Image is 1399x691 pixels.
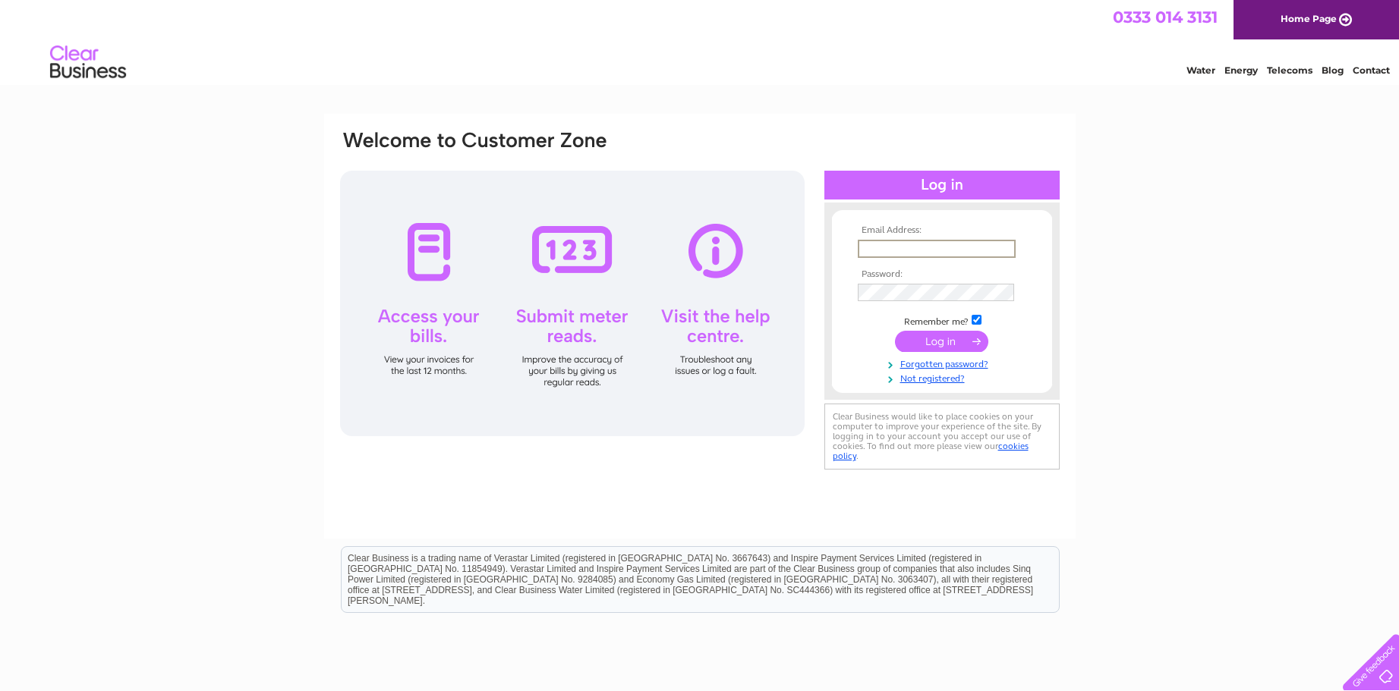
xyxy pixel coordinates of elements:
[1224,64,1258,76] a: Energy
[833,441,1029,461] a: cookies policy
[1113,8,1218,27] a: 0333 014 3131
[858,370,1030,385] a: Not registered?
[854,269,1030,280] th: Password:
[49,39,127,86] img: logo.png
[854,313,1030,328] td: Remember me?
[858,356,1030,370] a: Forgotten password?
[1186,64,1215,76] a: Water
[1322,64,1344,76] a: Blog
[1353,64,1390,76] a: Contact
[854,225,1030,236] th: Email Address:
[1267,64,1312,76] a: Telecoms
[824,404,1060,470] div: Clear Business would like to place cookies on your computer to improve your experience of the sit...
[342,8,1059,74] div: Clear Business is a trading name of Verastar Limited (registered in [GEOGRAPHIC_DATA] No. 3667643...
[895,331,988,352] input: Submit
